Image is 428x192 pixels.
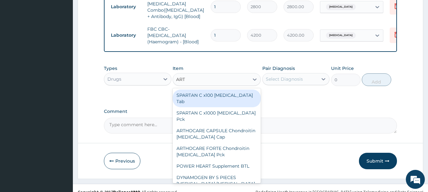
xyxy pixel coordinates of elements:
[108,29,144,41] td: Laboratory
[326,4,356,10] span: [MEDICAL_DATA]
[262,65,295,71] label: Pair Diagnosis
[104,153,140,169] button: Previous
[173,107,261,125] div: SPARTAN C x1000 [MEDICAL_DATA] Pck
[104,66,117,71] label: Types
[359,153,397,169] button: Submit
[3,126,121,148] textarea: Type your message and hit 'Enter'
[144,23,208,48] td: FBC CBC-[MEDICAL_DATA] (Haemogram) - [Blood]
[108,1,144,13] td: Laboratory
[331,65,354,71] label: Unit Price
[173,160,261,172] div: POWER HEART Supplement BTL
[104,109,397,114] label: Comment
[37,56,87,120] span: We're online!
[104,3,119,18] div: Minimize live chat window
[173,125,261,143] div: ARTHOCARE CAPSULE Chondroitin [MEDICAL_DATA] Cap
[173,143,261,160] div: ARTHOCARE FORTE Chondroitin [MEDICAL_DATA] Pck
[12,32,26,47] img: d_794563401_company_1708531726252_794563401
[107,76,121,82] div: Drugs
[362,73,391,86] button: Add
[173,90,261,107] div: SPARTAN C x100 [MEDICAL_DATA] Tab
[266,76,303,82] div: Select Diagnosis
[326,32,356,39] span: [MEDICAL_DATA]
[33,35,106,44] div: Chat with us now
[173,65,183,71] label: Item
